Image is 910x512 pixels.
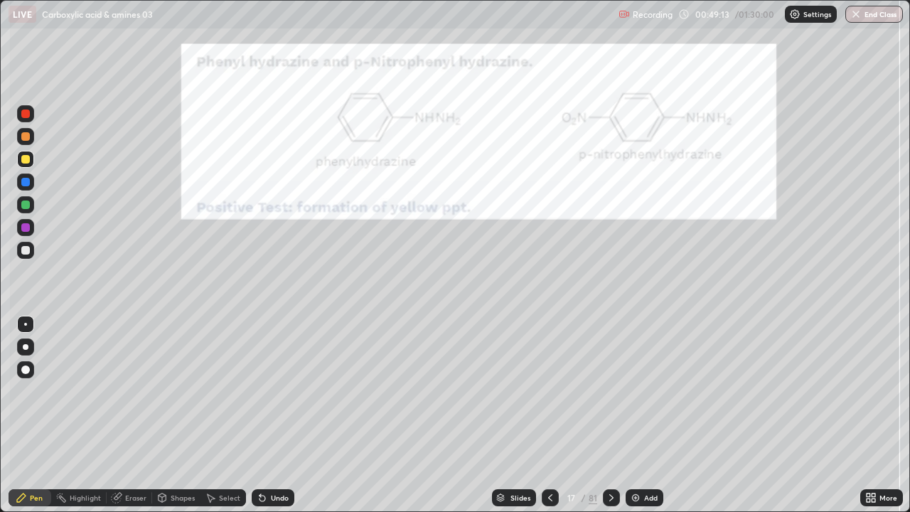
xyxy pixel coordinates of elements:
[171,494,195,501] div: Shapes
[845,6,903,23] button: End Class
[219,494,240,501] div: Select
[564,494,579,502] div: 17
[633,9,673,20] p: Recording
[510,494,530,501] div: Slides
[644,494,658,501] div: Add
[789,9,801,20] img: class-settings-icons
[850,9,862,20] img: end-class-cross
[589,491,597,504] div: 81
[619,9,630,20] img: recording.375f2c34.svg
[42,9,153,20] p: Carboxylic acid & amines 03
[271,494,289,501] div: Undo
[630,492,641,503] img: add-slide-button
[879,494,897,501] div: More
[30,494,43,501] div: Pen
[803,11,831,18] p: Settings
[125,494,146,501] div: Eraser
[70,494,101,501] div: Highlight
[13,9,32,20] p: LIVE
[582,494,586,502] div: /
